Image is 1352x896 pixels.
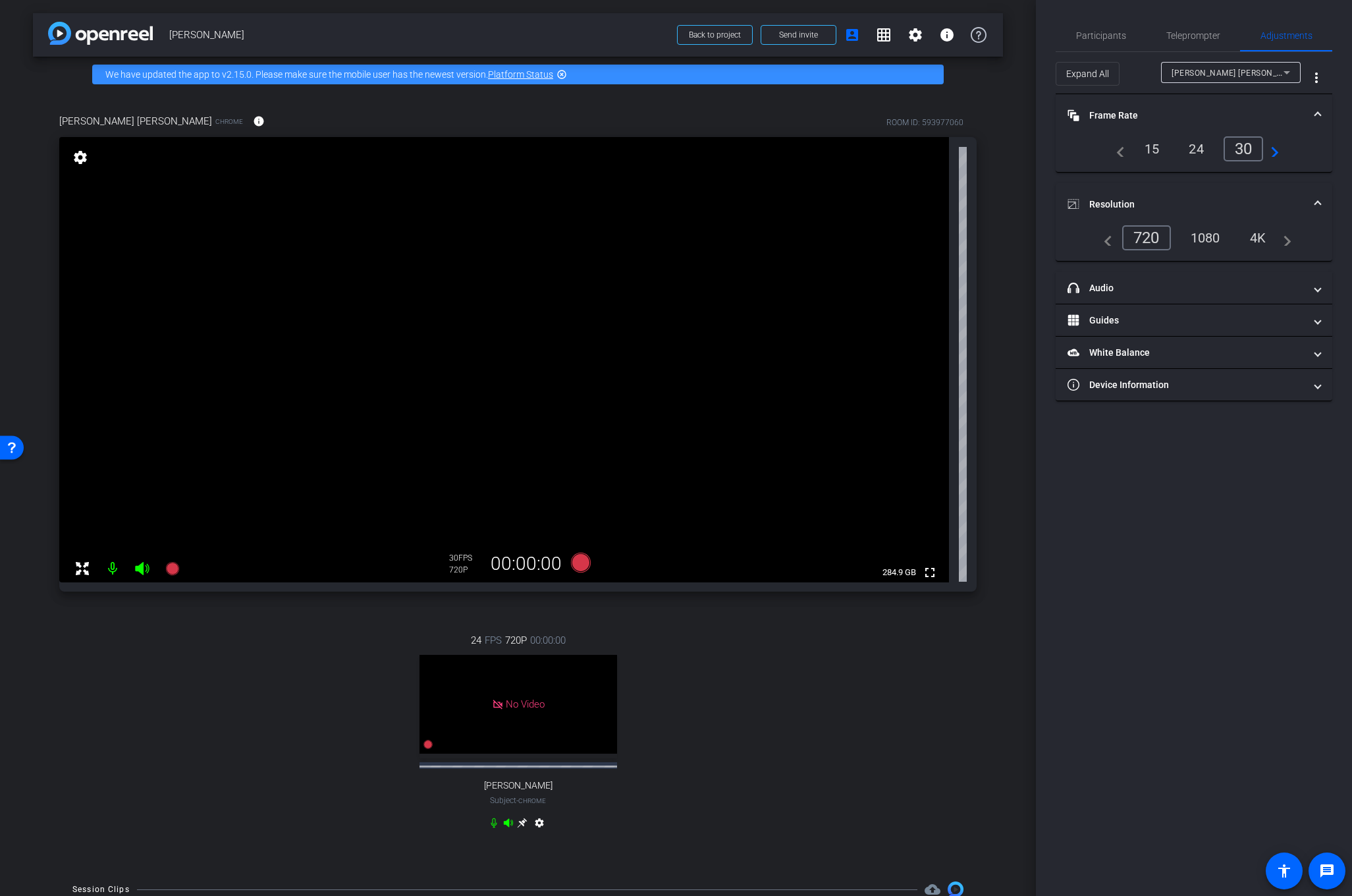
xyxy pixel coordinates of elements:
div: 720P [449,565,482,575]
div: 00:00:00 [482,553,570,575]
span: Back to project [689,30,741,40]
span: - [516,796,518,805]
mat-icon: accessibility [1276,863,1292,879]
mat-icon: settings [71,150,90,165]
mat-icon: settings [531,818,547,833]
span: 00:00:00 [530,633,566,648]
mat-panel-title: Guides [1068,314,1305,327]
div: We have updated the app to v2.15.0. Please make sure the mobile user has the newest version. [92,65,944,84]
mat-icon: account_box [844,27,860,43]
img: app-logo [48,22,153,45]
mat-icon: settings [907,27,923,43]
div: Resolution [1056,225,1332,261]
div: 15 [1135,138,1170,160]
mat-icon: navigate_before [1096,230,1112,246]
mat-icon: navigate_next [1276,230,1291,246]
span: [PERSON_NAME] [PERSON_NAME] [1172,67,1303,78]
span: Chrome [518,797,546,804]
mat-expansion-panel-header: White Balance [1056,337,1332,368]
mat-icon: info [253,115,265,127]
span: FPS [458,553,472,563]
a: Platform Status [488,69,553,80]
mat-icon: info [939,27,955,43]
div: 720 [1122,225,1171,250]
span: [PERSON_NAME] [484,780,553,791]
span: 720P [505,633,527,648]
mat-icon: navigate_before [1109,141,1125,157]
mat-icon: fullscreen [922,565,938,580]
div: Frame Rate [1056,136,1332,172]
button: Back to project [677,25,753,45]
span: Expand All [1066,61,1109,86]
button: More Options for Adjustments Panel [1301,62,1332,94]
mat-expansion-panel-header: Frame Rate [1056,94,1332,136]
mat-icon: grid_on [876,27,892,43]
div: Session Clips [72,883,130,896]
div: 1080 [1181,227,1230,249]
span: Subject [490,795,546,806]
mat-icon: highlight_off [556,69,567,80]
button: Send invite [761,25,836,45]
span: No Video [506,698,545,710]
div: 24 [1179,138,1214,160]
mat-icon: more_vert [1309,70,1324,86]
mat-icon: message [1319,863,1335,879]
span: 284.9 GB [878,565,921,580]
mat-panel-title: White Balance [1068,346,1305,360]
span: Send invite [779,30,818,40]
span: 24 [471,633,481,648]
mat-panel-title: Frame Rate [1068,109,1305,123]
span: [PERSON_NAME] [PERSON_NAME] [59,114,212,128]
mat-panel-title: Device Information [1068,378,1305,392]
span: Chrome [215,117,243,126]
mat-icon: navigate_next [1263,141,1279,157]
div: 30 [449,553,482,563]
span: Adjustments [1260,31,1312,40]
mat-expansion-panel-header: Guides [1056,304,1332,336]
span: Participants [1076,31,1126,40]
button: Expand All [1056,62,1120,86]
mat-expansion-panel-header: Resolution [1056,183,1332,225]
mat-expansion-panel-header: Device Information [1056,369,1332,401]
div: 4K [1240,227,1276,249]
mat-panel-title: Audio [1068,281,1305,295]
div: 30 [1224,136,1264,161]
div: ROOM ID: 593977060 [886,117,963,128]
span: Teleprompter [1166,31,1220,40]
span: [PERSON_NAME] [169,22,669,48]
mat-expansion-panel-header: Audio [1056,272,1332,304]
span: FPS [485,633,502,648]
mat-panel-title: Resolution [1068,198,1305,211]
